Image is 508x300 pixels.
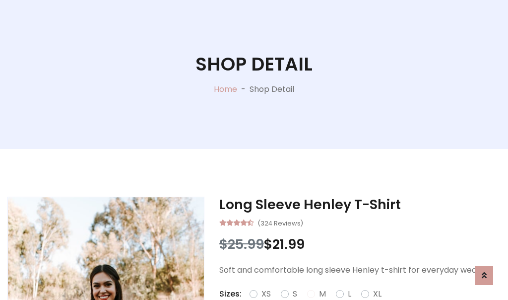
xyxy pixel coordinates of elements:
small: (324 Reviews) [257,217,303,228]
h1: Shop Detail [195,53,313,75]
label: XS [261,288,271,300]
h3: $ [219,236,501,252]
a: Home [214,83,237,95]
p: - [237,83,250,95]
label: M [319,288,326,300]
p: Shop Detail [250,83,294,95]
label: S [293,288,297,300]
label: L [348,288,351,300]
h3: Long Sleeve Henley T-Shirt [219,197,501,213]
p: Soft and comfortable long sleeve Henley t-shirt for everyday wear. [219,264,501,276]
p: Sizes: [219,288,242,300]
span: 21.99 [272,235,305,253]
span: $25.99 [219,235,264,253]
label: XL [373,288,381,300]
